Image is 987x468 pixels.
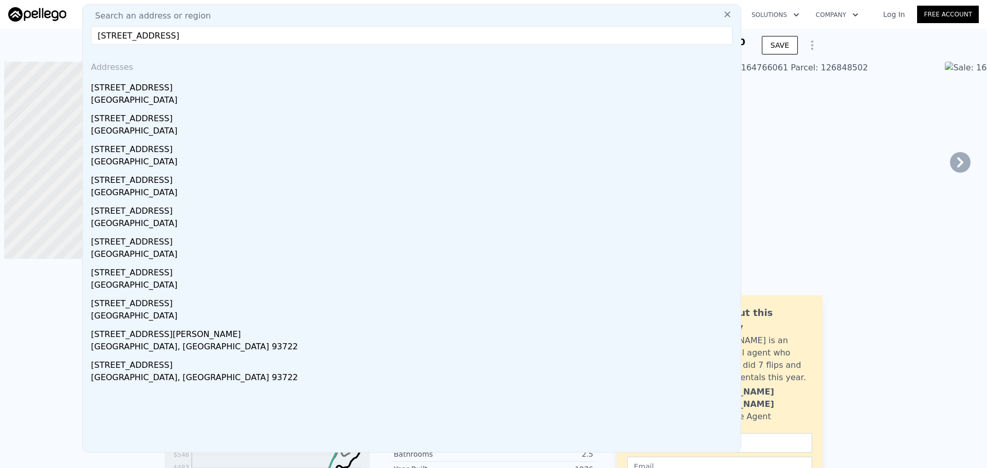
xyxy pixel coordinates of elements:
div: Bathrooms [394,449,493,459]
div: [GEOGRAPHIC_DATA] [91,248,737,263]
div: [GEOGRAPHIC_DATA] [91,310,737,324]
div: [GEOGRAPHIC_DATA] [91,217,737,232]
img: Pellego [8,7,66,22]
div: [PERSON_NAME] [PERSON_NAME] [698,386,812,410]
div: [STREET_ADDRESS] [91,201,737,217]
div: [STREET_ADDRESS] [91,139,737,156]
tspan: $548 [173,451,189,458]
a: Free Account [917,6,979,23]
div: [GEOGRAPHIC_DATA] [91,125,737,139]
div: [STREET_ADDRESS] [91,108,737,125]
div: Ask about this property [698,306,812,334]
div: [STREET_ADDRESS] [91,232,737,248]
div: [PERSON_NAME] is an active local agent who personally did 7 flips and bought 3 rentals this year. [698,334,812,384]
div: [GEOGRAPHIC_DATA] [91,94,737,108]
div: [STREET_ADDRESS] [91,263,737,279]
div: [GEOGRAPHIC_DATA] [91,156,737,170]
div: [STREET_ADDRESS][PERSON_NAME] [91,324,737,341]
div: [STREET_ADDRESS] [91,170,737,186]
a: Log In [871,9,917,20]
div: [GEOGRAPHIC_DATA] [91,279,737,293]
div: 2.5 [493,449,593,459]
div: [STREET_ADDRESS] [91,78,737,94]
button: Solutions [743,6,808,24]
div: [GEOGRAPHIC_DATA], [GEOGRAPHIC_DATA] 93722 [91,341,737,355]
input: Enter an address, city, region, neighborhood or zip code [91,26,733,45]
div: [STREET_ADDRESS] [91,293,737,310]
span: Search an address or region [87,10,211,22]
div: [GEOGRAPHIC_DATA], [GEOGRAPHIC_DATA] 93722 [91,371,737,386]
button: SAVE [762,36,798,54]
div: [STREET_ADDRESS] [91,355,737,371]
button: Show Options [802,35,822,55]
div: [GEOGRAPHIC_DATA] [91,186,737,201]
img: Sale: 164766061 Parcel: 126848502 [710,62,937,259]
button: Company [808,6,867,24]
div: Addresses [87,53,737,78]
